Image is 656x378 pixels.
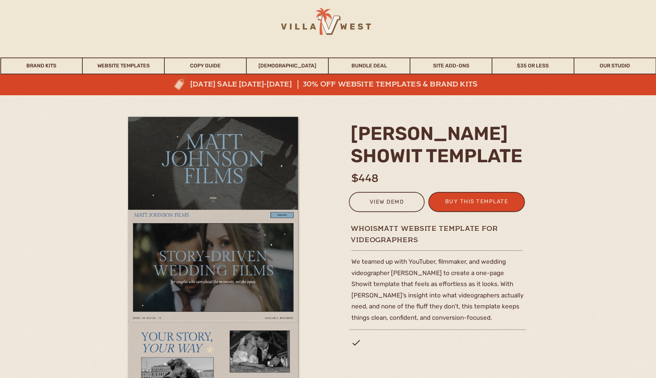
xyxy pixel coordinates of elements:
[351,224,552,233] h1: whoismatt website template for videographers
[351,171,411,185] h1: $448
[303,80,484,89] a: 30% off website templates & brand kits
[190,80,316,89] a: [DATE] sale [DATE]-[DATE]
[247,58,328,74] a: [DEMOGRAPHIC_DATA]
[165,58,246,74] a: Copy Guide
[351,256,526,337] p: We teamed up with YouTuber, filmmaker, and wedding videographer [PERSON_NAME] to create a one-pag...
[441,197,512,209] a: buy this template
[351,122,528,166] h2: [PERSON_NAME] Showit template
[574,58,656,74] a: Our Studio
[410,58,492,74] a: Site Add-Ons
[354,197,420,209] a: view demo
[83,58,164,74] a: Website Templates
[329,58,410,74] a: Bundle Deal
[492,58,574,74] a: $35 or Less
[1,58,82,74] a: Brand Kits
